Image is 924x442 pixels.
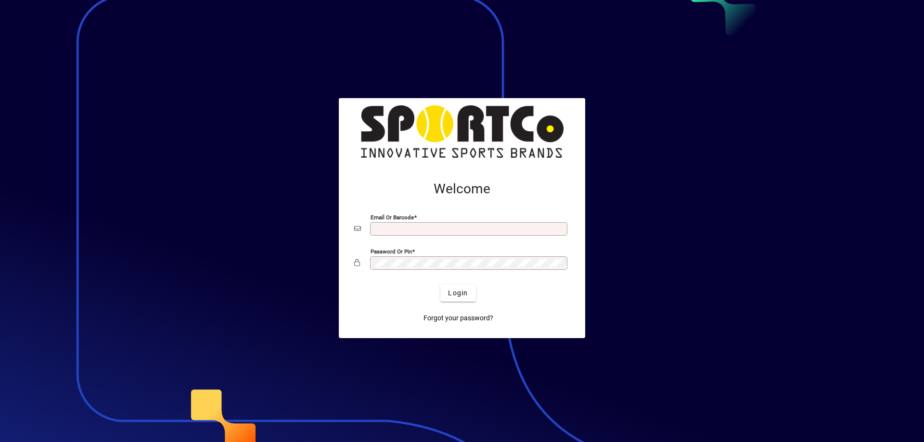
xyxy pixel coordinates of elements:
[371,248,412,255] mat-label: Password or Pin
[448,288,468,298] span: Login
[371,214,414,221] mat-label: Email or Barcode
[420,309,497,327] a: Forgot your password?
[423,313,493,323] span: Forgot your password?
[440,284,475,302] button: Login
[354,181,570,197] h2: Welcome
